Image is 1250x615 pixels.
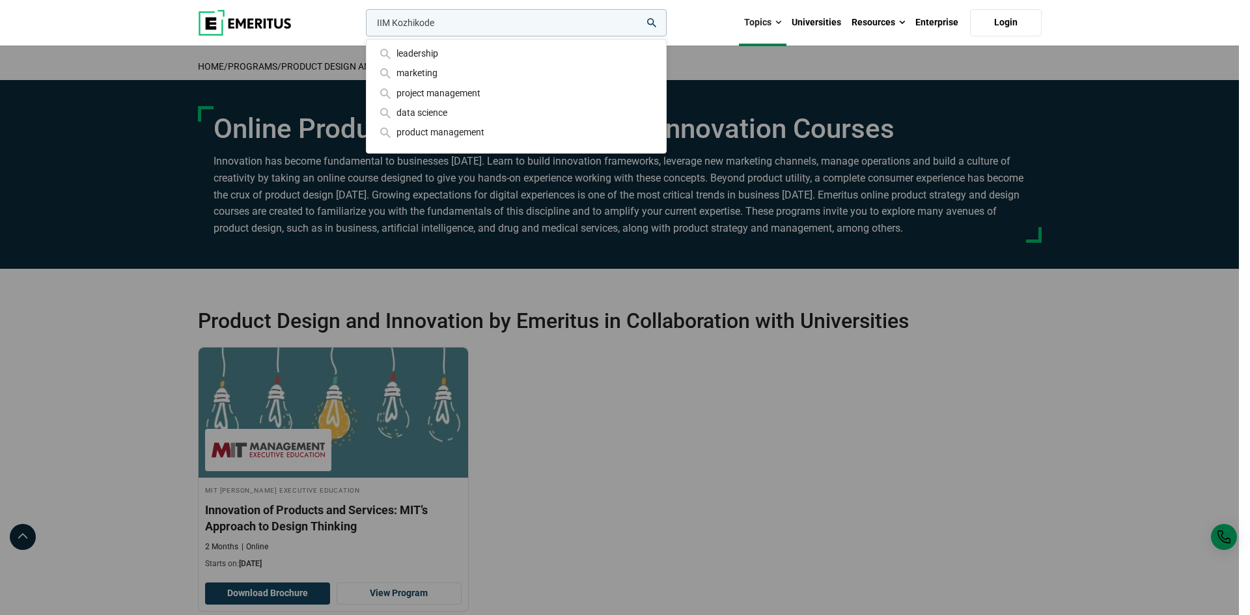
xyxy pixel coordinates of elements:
[377,66,656,80] div: marketing
[377,86,656,100] div: project management
[377,105,656,120] div: data science
[377,125,656,139] div: product management
[970,9,1042,36] a: Login
[377,46,656,61] div: leadership
[366,9,667,36] input: woocommerce-product-search-field-0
